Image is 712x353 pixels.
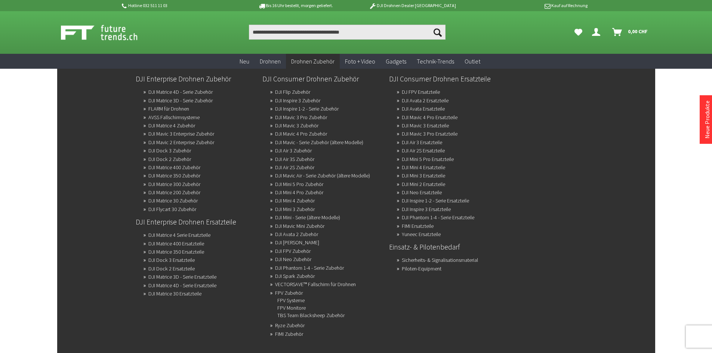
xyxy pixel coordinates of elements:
a: Outlet [459,54,486,69]
a: DJI Dock 2 Zubehör [148,154,191,164]
a: DJ FPV Ersatzteile [402,87,440,97]
a: DJI Mavic 3 Pro Zubehör [275,112,327,123]
a: DJI Mavic 2 Enterprise Zubehör [148,137,214,148]
span: Technik-Trends [417,58,454,65]
a: DJI Mini - Serie (ältere Modelle) [275,212,340,223]
a: DJI Mini 5 Pro Zubehör [275,179,323,189]
a: DJI Mavic 3 Pro Ersatzteile [402,128,457,139]
a: DJI Flycart 30 Zubehör [148,204,196,214]
a: DJI Inspire 3 Ersatzteile [402,204,451,214]
a: DJI Matrice 30 Zubehör [148,195,198,206]
a: DJI Inspire 1-2 - Serie Zubehör [275,103,339,114]
a: DJI Dock 3 Zubehör [148,145,191,156]
a: DJI Dock 3 Ersatzteile [148,255,195,265]
a: FLARM für Drohnen [148,103,189,114]
a: DJI Matrice 350 Zubehör [148,170,200,181]
a: Technik-Trends [412,54,459,69]
a: DJI Mavic Air - Serie Zubehör (ältere Modelle) [275,170,370,181]
a: DJI Matrice 400 Ersatzteile [148,238,204,249]
span: Foto + Video [345,58,375,65]
a: DJI Mavic 3 Ersatzteile [402,120,449,131]
a: DJI Air 3S Zubehör [275,154,314,164]
a: FIMI Zubehör [275,329,303,339]
a: DJI Consumer Drohnen Ersatzteile [389,72,510,85]
a: DJI Mavic 4 Pro Ersatzteile [402,112,457,123]
a: DJI Phantom 1-4 - Serie Ersatzteile [402,212,474,223]
a: AVSS Fallschirmsysteme [148,112,200,123]
p: DJI Drohnen Dealer [GEOGRAPHIC_DATA] [354,1,471,10]
p: Bis 16 Uhr bestellt, morgen geliefert. [237,1,354,10]
a: DJI Mavic Mini Zubehör [275,221,324,231]
a: Foto + Video [340,54,380,69]
a: FPV Monitore [277,303,306,313]
span: Outlet [465,58,480,65]
a: DJI Inspire 3 Zubehör [275,95,320,106]
a: DJI Mavic 3 Zubehör [275,120,318,131]
a: DJI Matrice 4D - Serie Zubehör [148,87,213,97]
a: DJI Matrice 300 Zubehör [148,179,200,189]
a: DJI Avata Ersatzteile [402,103,445,114]
a: DJI Matrice 4 Zubehör [148,120,195,131]
a: DJI Mini 4 Ersatzteile [402,162,445,173]
button: Suchen [430,25,446,40]
a: DJI Air 2S Ersatzteile [402,145,445,156]
a: DJI Phantom 1-4 - Serie Zubehör [275,263,344,273]
a: Piloten-Equipment [402,263,441,274]
a: DJI Enterprise Drohnen Ersatzteile [136,216,256,228]
a: DJI Mini 2 Ersatzteile [402,179,445,189]
a: DJI Consumer Drohnen Zubehör [262,72,383,85]
a: DJI Avata 2 Ersatzteile [402,95,449,106]
img: Shop Futuretrends - zur Startseite wechseln [61,23,154,42]
a: DJI Neo Ersatzteile [402,187,442,198]
span: Drohnen [260,58,281,65]
a: Sicherheits- & Signalisationsmaterial [402,255,478,265]
a: DJI Mavic - Serie Zubehör (ältere Modelle) [275,137,363,148]
a: DJI Mini 3 Zubehör [275,204,315,214]
a: DJI Dock 2 Ersatzteile [148,263,195,274]
a: DJI Enterprise Drohnen Zubehör [136,72,256,85]
a: DJI Inspire 1-2 - Serie Ersatzteile [402,195,469,206]
a: FPV Systeme [277,295,305,306]
p: Hotline 032 511 11 03 [121,1,237,10]
a: DJI Mini 5 Pro Ersatzteile [402,154,454,164]
a: DJI Air 3 Ersatzteile [402,137,442,148]
a: DJI FPV Zubehör [275,246,311,256]
a: Yuneec Ersatzteile [402,229,441,239]
a: DJI Avata Zubehör [275,237,319,248]
a: DJI Matrice 4D - Serie Ersatzteile [148,280,216,291]
a: DJI Flip Zubehör [275,87,310,97]
a: TBS Team Blacksheep Zubehör [277,310,345,321]
a: DJI Mini 4 Zubehör [275,195,315,206]
a: DJI Mavic 3 Enterprise Zubehör [148,128,214,139]
a: DJI Matrice 4 Serie Ersatzteile [148,230,210,240]
a: FIMI Ersatzteile [402,221,434,231]
a: DJI Matrice 200 Zubehör [148,187,200,198]
a: Dein Konto [589,25,606,40]
input: Produkt, Marke, Kategorie, EAN, Artikelnummer… [249,25,446,40]
a: DJI Matrice 3D - Serie Zubehör [148,95,213,106]
a: DJI Air 2S Zubehör [275,162,314,173]
a: Ryze Zubehör [275,320,305,331]
a: VECTORSAVE™ Fallschirm für Drohnen [275,279,356,289]
a: Warenkorb [609,25,651,40]
span: Drohnen Zubehör [291,58,335,65]
a: Meine Favoriten [571,25,586,40]
a: DJI Matrice 400 Zubehör [148,162,200,173]
a: DJI Matrice 30 Ersatzteile [148,288,201,299]
a: DJI Avata 2 Zubehör [275,229,318,239]
a: Einsatz- & Pilotenbedarf [389,241,510,253]
a: FPV Zubehör [275,288,303,298]
a: Neue Produkte [703,100,711,139]
span: Neu [240,58,249,65]
a: DJI Mini 4 Pro Zubehör [275,187,323,198]
a: DJI Mini 3 Ersatzteile [402,170,445,181]
a: DJI Mavic 4 Pro Zubehör [275,128,327,139]
a: Drohnen [255,54,286,69]
a: DJI Neo Zubehör [275,254,311,264]
a: DJI Matrice 3D - Serie Ersatzteile [148,272,216,282]
a: DJI Matrice 350 Ersatzteile [148,247,204,257]
a: DJI Air 3 Zubehör [275,145,312,156]
span: 0,00 CHF [628,25,648,37]
a: Gadgets [380,54,412,69]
